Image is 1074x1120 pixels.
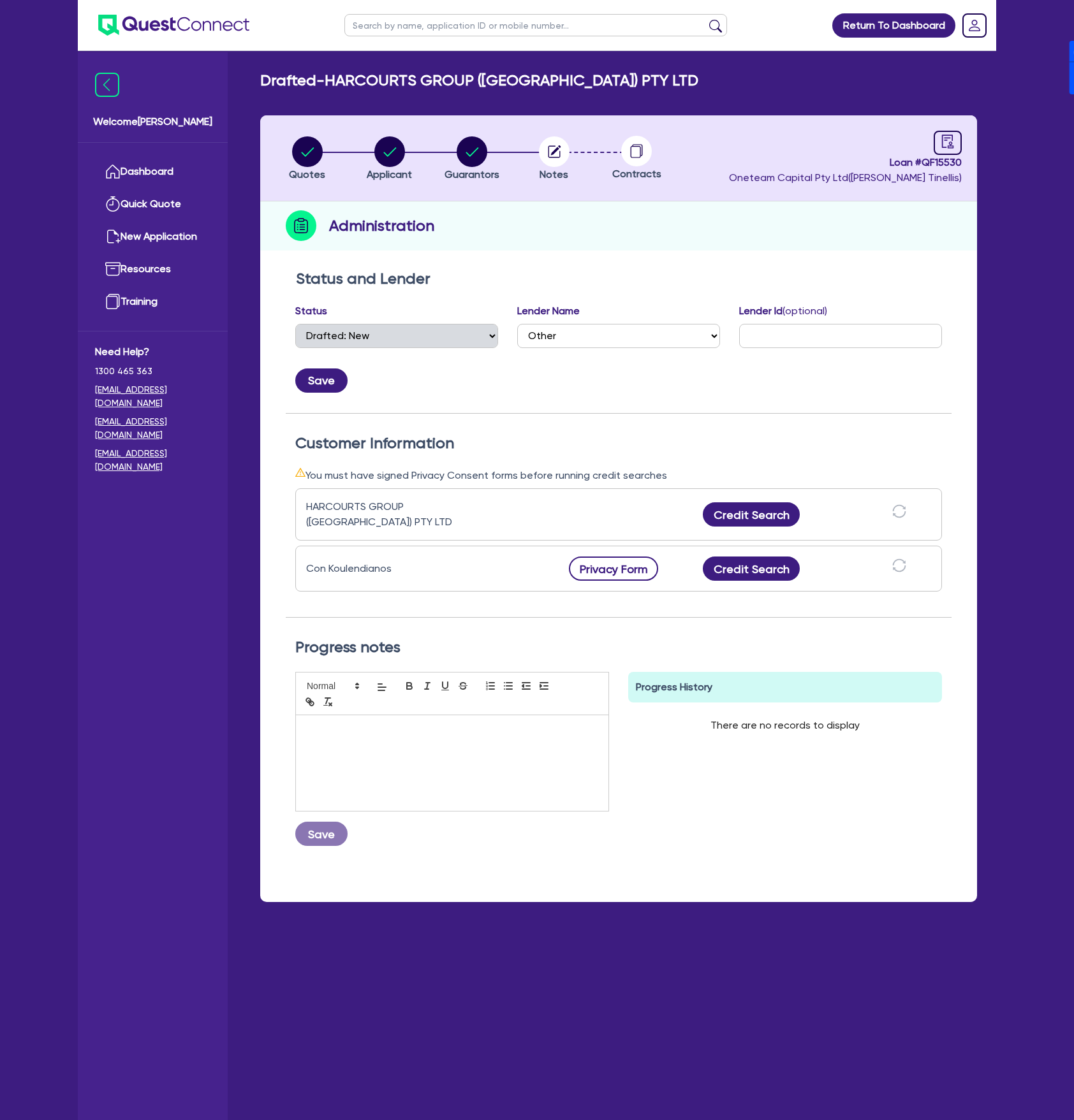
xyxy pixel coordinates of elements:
[95,156,210,188] a: Dashboard
[295,303,327,319] label: Status
[306,499,466,530] div: HARCOURTS GROUP ([GEOGRAPHIC_DATA]) PTY LTD
[105,294,121,309] img: training
[892,504,906,518] span: sync
[783,305,827,317] span: (optional)
[295,822,348,846] button: Save
[289,168,325,180] span: Quotes
[366,136,413,183] button: Applicant
[344,14,727,36] input: Search by name, application ID or mobile number...
[295,467,305,477] span: warning
[444,136,500,183] button: Guarantors
[93,114,212,129] span: Welcome [PERSON_NAME]
[95,73,119,97] img: icon-menu-close
[105,261,121,277] img: resources
[941,135,955,149] span: audit
[445,168,499,180] span: Guarantors
[739,303,827,319] label: Lender Id
[628,672,942,702] div: Progress History
[367,168,412,180] span: Applicant
[703,502,800,527] button: Credit Search
[888,558,910,580] button: sync
[538,136,570,183] button: Notes
[892,558,906,572] span: sync
[288,136,326,183] button: Quotes
[832,13,955,38] a: Return To Dashboard
[729,155,962,170] span: Loan # QF15530
[306,561,466,576] div: Con Koulendianos
[105,229,121,244] img: new-application
[695,702,875,748] div: There are no records to display
[286,210,316,241] img: step-icon
[295,368,348,393] button: Save
[329,214,434,237] h2: Administration
[569,556,658,581] button: Privacy Form
[958,9,991,42] a: Dropdown toggle
[703,556,800,581] button: Credit Search
[295,467,942,483] div: You must have signed Privacy Consent forms before running credit searches
[95,188,210,221] a: Quick Quote
[105,196,121,212] img: quick-quote
[95,383,210,410] a: [EMAIL_ADDRESS][DOMAIN_NAME]
[517,303,580,319] label: Lender Name
[95,365,210,378] span: 1300 465 363
[95,253,210,286] a: Resources
[95,415,210,442] a: [EMAIL_ADDRESS][DOMAIN_NAME]
[95,286,210,318] a: Training
[540,168,568,180] span: Notes
[888,504,910,526] button: sync
[296,270,941,288] h2: Status and Lender
[295,638,942,657] h2: Progress notes
[98,15,249,36] img: quest-connect-logo-blue
[95,447,210,474] a: [EMAIL_ADDRESS][DOMAIN_NAME]
[612,168,661,180] span: Contracts
[95,221,210,253] a: New Application
[295,434,942,453] h2: Customer Information
[95,344,210,360] span: Need Help?
[260,71,698,90] h2: Drafted - HARCOURTS GROUP ([GEOGRAPHIC_DATA]) PTY LTD
[729,171,962,184] span: Oneteam Capital Pty Ltd ( [PERSON_NAME] Tinellis )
